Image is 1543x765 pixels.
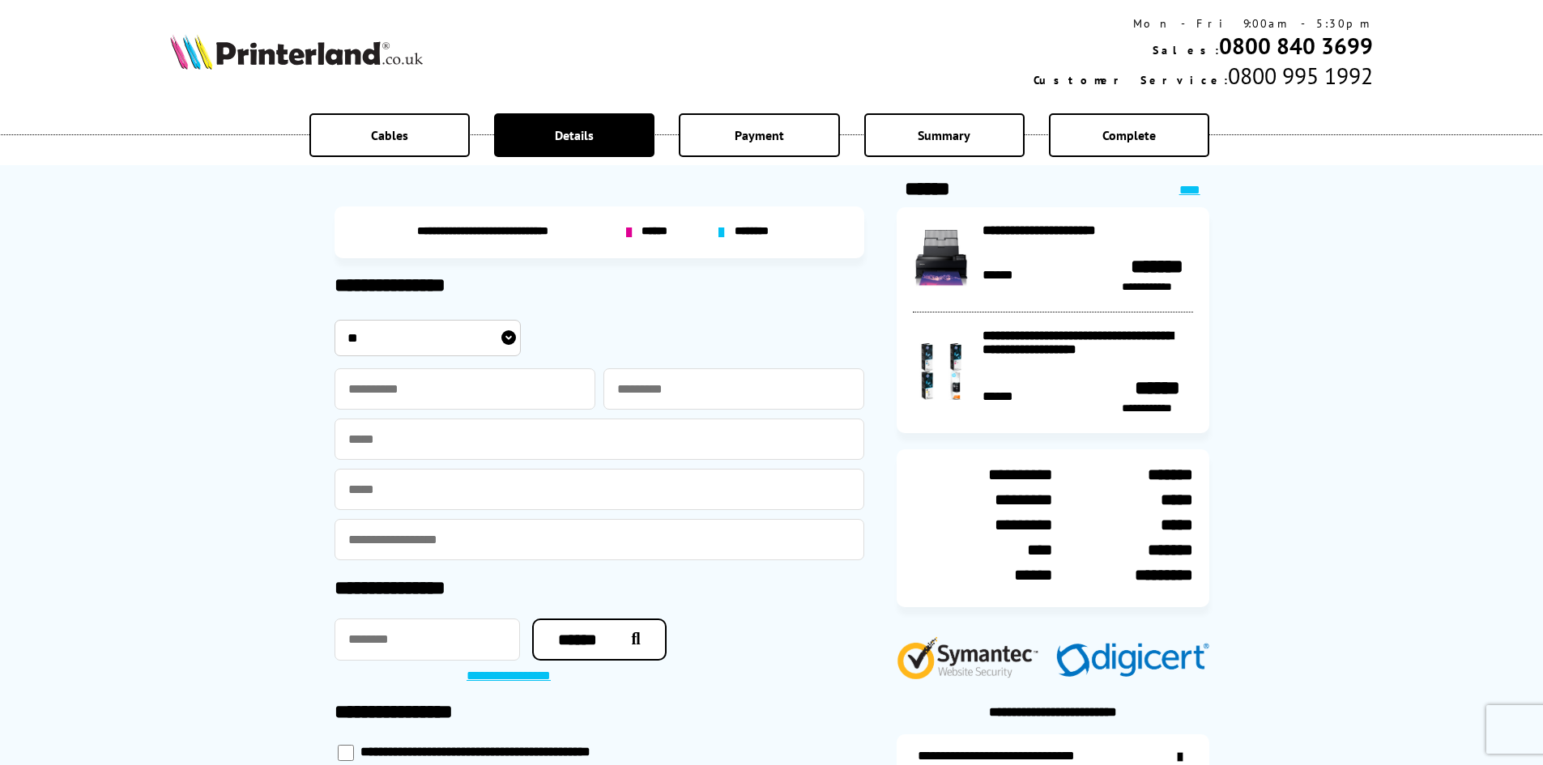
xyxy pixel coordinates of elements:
[1153,43,1219,57] span: Sales:
[371,127,408,143] span: Cables
[1102,127,1156,143] span: Complete
[735,127,784,143] span: Payment
[1219,31,1373,61] a: 0800 840 3699
[1034,73,1228,87] span: Customer Service:
[555,127,594,143] span: Details
[170,34,423,70] img: Printerland Logo
[1034,16,1373,31] div: Mon - Fri 9:00am - 5:30pm
[1228,61,1373,91] span: 0800 995 1992
[918,127,970,143] span: Summary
